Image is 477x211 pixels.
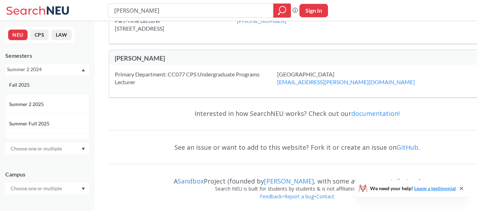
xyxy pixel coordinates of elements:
[9,100,45,108] span: Summer 2 2025
[9,81,31,89] span: Fall 2025
[82,69,85,72] svg: Dropdown arrow
[8,30,28,40] button: NEU
[115,54,297,62] div: [PERSON_NAME]
[113,5,268,17] input: Class, professor, course number, "phrase"
[277,70,433,86] div: [GEOGRAPHIC_DATA]
[7,184,66,193] input: Choose one or multiple
[5,64,89,75] div: Summer 2 2024Dropdown arrowFall 2025Summer 2 2025Summer Full 2025Summer 1 2025Spring 2025Fall 202...
[284,193,314,200] a: Report a bug
[30,30,49,40] button: CPS
[82,187,85,190] svg: Dropdown arrow
[5,143,89,155] div: Dropdown arrow
[115,70,277,86] div: Primary Department: CC077 CPS Undergraduate Programs Lecturer
[5,182,89,194] div: Dropdown arrow
[299,4,328,17] button: Sign In
[277,79,415,85] a: [EMAIL_ADDRESS][PERSON_NAME][DOMAIN_NAME]
[82,148,85,150] svg: Dropdown arrow
[396,143,418,151] a: GitHub
[5,52,89,60] div: Semesters
[273,4,291,18] div: magnifying glass
[52,30,72,40] button: LAW
[7,66,81,73] div: Summer 2 2024
[7,144,66,153] input: Choose one or multiple
[178,177,204,185] a: Sandbox
[9,120,51,128] span: Summer Full 2025
[5,170,89,178] div: Campus
[260,193,282,200] a: Feedback
[351,109,400,118] a: documentation!
[278,6,286,15] svg: magnifying glass
[414,185,456,191] a: Leave a testimonial
[370,186,456,191] span: We need your help!
[316,193,335,200] a: Contact
[264,177,314,185] a: [PERSON_NAME]
[380,177,419,185] a: contributors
